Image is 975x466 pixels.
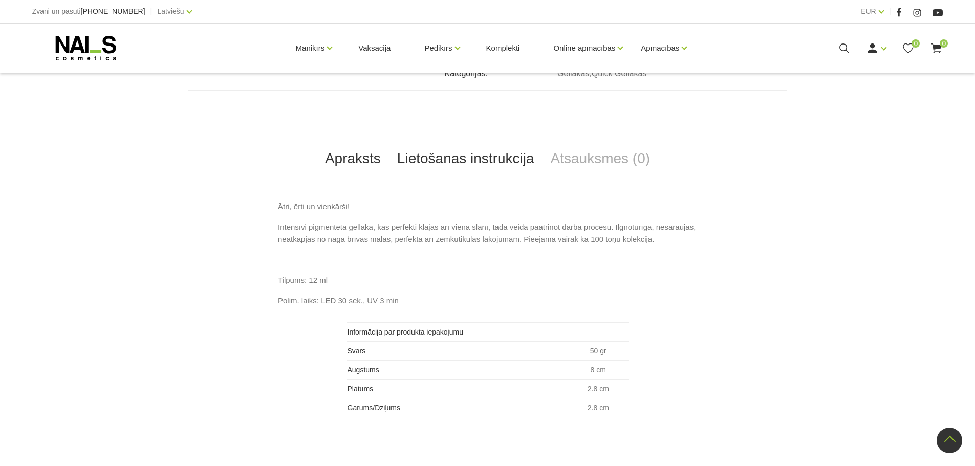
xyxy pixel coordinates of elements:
p: 50 gr [573,347,623,355]
a: Manikīrs [296,28,325,69]
span: [PHONE_NUMBER] [81,7,145,15]
p: 2.8 cm [573,404,623,412]
p: 2.8 cm [573,385,623,393]
div: Zvani un pasūti [32,5,145,18]
a: 0 [930,42,943,55]
a: Gēllakas [557,69,589,78]
a: Atsauksmes (0) [543,142,659,175]
span: 0 [940,39,948,48]
a: Pedikīrs [424,28,452,69]
a: [PHONE_NUMBER] [81,8,145,15]
p: 8 cm [573,366,623,374]
p: Tilpums: 12 ml [278,274,697,286]
p: Polim. laiks: LED 30 sek., UV 3 min [278,295,697,307]
a: Quick Gēllakas [592,69,647,78]
span: | [150,5,153,18]
a: Online apmācības [553,28,615,69]
th: Augstums [347,360,569,379]
th: Garums/Dziļums [347,398,569,417]
a: Apmācības [641,28,679,69]
a: Apraksts [317,142,389,175]
th: Platums [347,379,569,398]
th: Svars [347,341,569,360]
p: Ātri, ērti un vienkārši! [278,201,697,213]
a: Vaksācija [350,24,399,73]
th: Informācija par produkta iepakojumu [347,322,569,341]
a: 0 [902,42,915,55]
a: Komplekti [478,24,528,73]
span: 0 [912,39,920,48]
a: Latviešu [158,5,184,17]
span: | [889,5,891,18]
a: Lietošanas instrukcija [389,142,543,175]
a: EUR [861,5,876,17]
p: Intensīvi pigmentēta gellaka, kas perfekti klājas arī vienā slānī, tādā veidā paātrinot darba pro... [278,221,697,246]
